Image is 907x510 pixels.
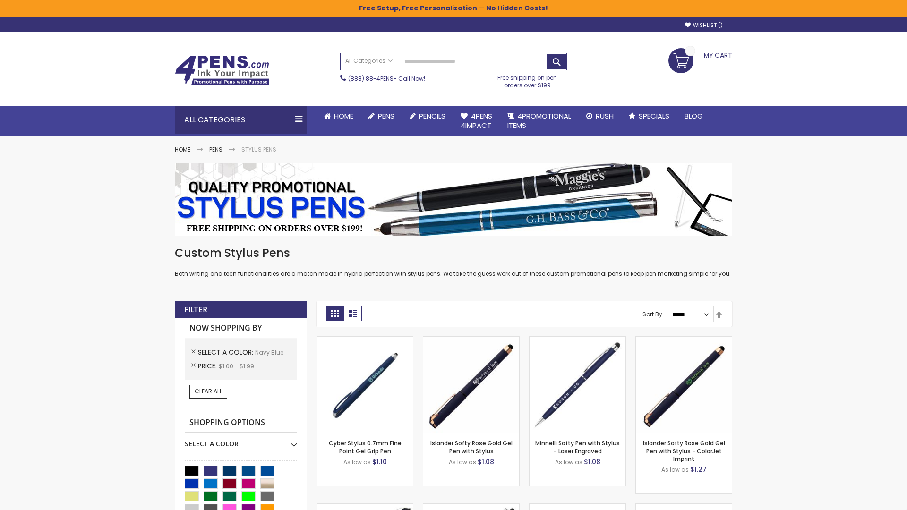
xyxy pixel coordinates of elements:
strong: Grid [326,306,344,321]
span: 4Pens 4impact [461,111,492,130]
a: Pencils [402,106,453,127]
a: Cyber Stylus 0.7mm Fine Point Gel Grip Pen-Navy Blue [317,336,413,344]
a: All Categories [341,53,397,69]
a: 4Pens4impact [453,106,500,136]
a: Cyber Stylus 0.7mm Fine Point Gel Grip Pen [329,439,402,455]
a: Pens [209,145,222,153]
span: Navy Blue [255,348,283,357]
div: Free shipping on pen orders over $199 [488,70,567,89]
span: Pens [378,111,394,121]
span: As low as [343,458,371,466]
span: Price [198,361,219,371]
span: $1.08 [584,457,600,467]
label: Sort By [642,310,662,318]
img: Islander Softy Rose Gold Gel Pen with Stylus-Navy Blue [423,337,519,433]
img: Islander Softy Rose Gold Gel Pen with Stylus - ColorJet Imprint-Navy Blue [636,337,732,433]
img: Cyber Stylus 0.7mm Fine Point Gel Grip Pen-Navy Blue [317,337,413,433]
img: Stylus Pens [175,163,732,236]
span: Blog [685,111,703,121]
a: (888) 88-4PENS [348,75,394,83]
div: Select A Color [185,433,297,449]
a: Blog [677,106,710,127]
span: As low as [661,466,689,474]
a: Minnelli Softy Pen with Stylus - Laser Engraved-Navy Blue [530,336,625,344]
span: 4PROMOTIONAL ITEMS [507,111,571,130]
span: Clear All [195,387,222,395]
img: 4Pens Custom Pens and Promotional Products [175,55,269,85]
span: $1.08 [478,457,494,467]
h1: Custom Stylus Pens [175,246,732,261]
span: Specials [639,111,669,121]
strong: Shopping Options [185,413,297,433]
a: Pens [361,106,402,127]
span: Pencils [419,111,445,121]
a: Clear All [189,385,227,398]
a: Home [317,106,361,127]
span: All Categories [345,57,393,65]
a: Wishlist [685,22,723,29]
a: Minnelli Softy Pen with Stylus - Laser Engraved [535,439,620,455]
a: Home [175,145,190,153]
span: Rush [596,111,614,121]
strong: Stylus Pens [241,145,276,153]
img: Minnelli Softy Pen with Stylus - Laser Engraved-Navy Blue [530,337,625,433]
strong: Filter [184,305,207,315]
a: Islander Softy Rose Gold Gel Pen with Stylus - ColorJet Imprint-Navy Blue [636,336,732,344]
span: As low as [449,458,476,466]
span: Select A Color [198,348,255,357]
a: Islander Softy Rose Gold Gel Pen with Stylus [430,439,513,455]
div: All Categories [175,106,307,134]
span: $1.00 - $1.99 [219,362,254,370]
a: Rush [579,106,621,127]
span: - Call Now! [348,75,425,83]
span: $1.27 [690,465,707,474]
a: 4PROMOTIONALITEMS [500,106,579,136]
span: Home [334,111,353,121]
strong: Now Shopping by [185,318,297,338]
a: Islander Softy Rose Gold Gel Pen with Stylus-Navy Blue [423,336,519,344]
span: As low as [555,458,582,466]
div: Both writing and tech functionalities are a match made in hybrid perfection with stylus pens. We ... [175,246,732,278]
span: $1.10 [372,457,387,467]
a: Specials [621,106,677,127]
a: Islander Softy Rose Gold Gel Pen with Stylus - ColorJet Imprint [643,439,725,462]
